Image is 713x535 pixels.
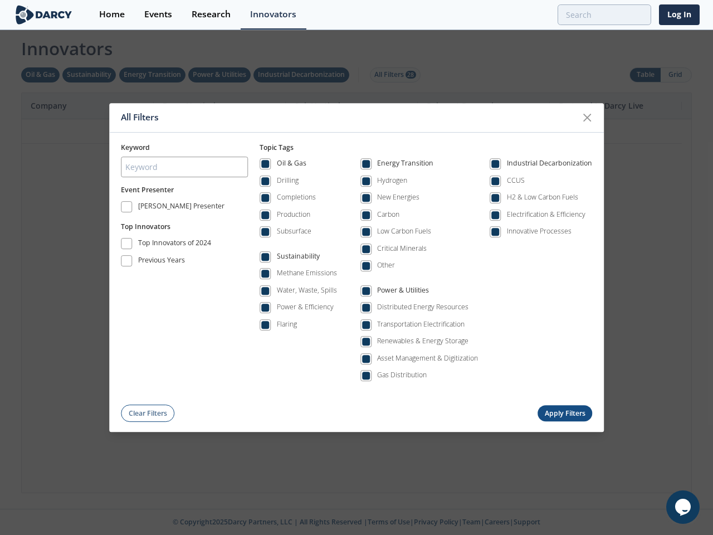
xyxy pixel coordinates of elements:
[377,371,427,381] div: Gas Distribution
[277,251,320,265] div: Sustainability
[99,10,125,19] div: Home
[277,193,316,203] div: Completions
[377,319,465,329] div: Transportation Electrification
[277,176,299,186] div: Drilling
[121,157,248,177] input: Keyword
[277,269,337,279] div: Methane Emissions
[13,5,74,25] img: logo-wide.svg
[377,210,399,220] div: Carbon
[558,4,651,25] input: Advanced Search
[192,10,231,19] div: Research
[277,303,334,313] div: Power & Efficiency
[507,176,525,186] div: CCUS
[144,10,172,19] div: Events
[121,405,174,422] button: Clear Filters
[377,159,433,172] div: Energy Transition
[507,159,592,172] div: Industrial Decarbonization
[277,319,297,329] div: Flaring
[121,107,577,128] div: All Filters
[277,210,310,220] div: Production
[260,143,294,152] span: Topic Tags
[277,227,311,237] div: Subsurface
[377,244,427,254] div: Critical Minerals
[377,193,419,203] div: New Energies
[377,261,395,271] div: Other
[138,255,185,269] div: Previous Years
[377,227,431,237] div: Low Carbon Fuels
[277,285,337,295] div: Water, Waste, Spills
[377,285,429,299] div: Power & Utilities
[538,406,592,422] button: Apply Filters
[507,227,572,237] div: Innovative Processes
[507,210,585,220] div: Electrification & Efficiency
[377,303,468,313] div: Distributed Energy Resources
[377,337,468,347] div: Renewables & Energy Storage
[138,238,211,251] div: Top Innovators of 2024
[377,353,478,363] div: Asset Management & Digitization
[250,10,296,19] div: Innovators
[121,185,174,194] span: Event Presenter
[277,159,306,172] div: Oil & Gas
[666,490,702,524] iframe: chat widget
[138,201,224,215] div: [PERSON_NAME] Presenter
[121,222,170,232] button: Top Innovators
[659,4,700,25] a: Log In
[121,222,170,231] span: Top Innovators
[507,193,578,203] div: H2 & Low Carbon Fuels
[121,143,150,152] span: Keyword
[121,185,174,195] button: Event Presenter
[377,176,407,186] div: Hydrogen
